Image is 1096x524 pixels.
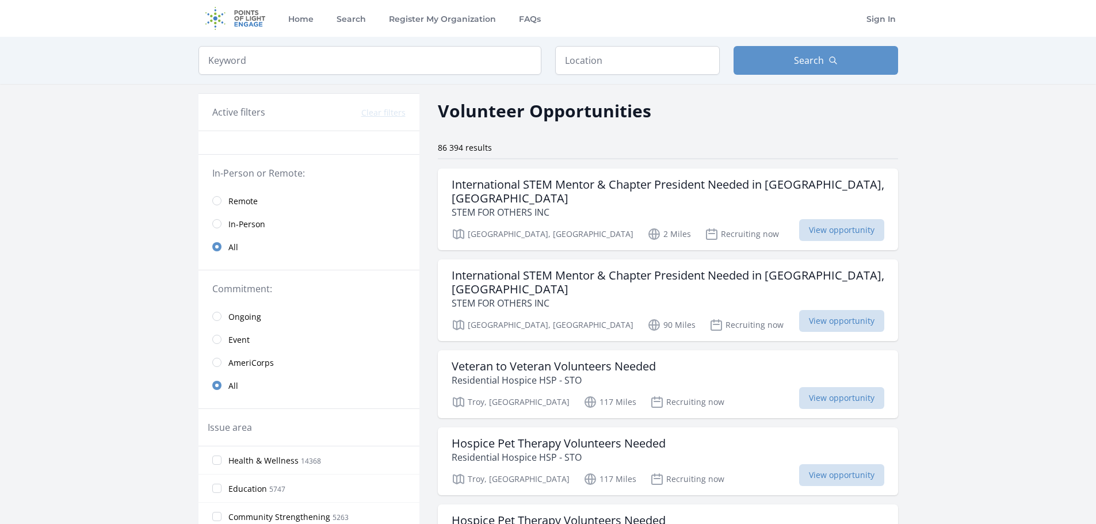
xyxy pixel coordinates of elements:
[208,420,252,434] legend: Issue area
[212,456,222,465] input: Health & Wellness 14368
[198,235,419,258] a: All
[583,395,636,409] p: 117 Miles
[647,227,691,241] p: 2 Miles
[438,350,898,418] a: Veteran to Veteran Volunteers Needed Residential Hospice HSP - STO Troy, [GEOGRAPHIC_DATA] 117 Mi...
[228,219,265,230] span: In-Person
[705,227,779,241] p: Recruiting now
[198,305,419,328] a: Ongoing
[452,359,656,373] h3: Veteran to Veteran Volunteers Needed
[212,105,265,119] h3: Active filters
[438,169,898,250] a: International STEM Mentor & Chapter President Needed in [GEOGRAPHIC_DATA], [GEOGRAPHIC_DATA] STEM...
[452,472,570,486] p: Troy, [GEOGRAPHIC_DATA]
[647,318,696,332] p: 90 Miles
[212,484,222,493] input: Education 5747
[650,395,724,409] p: Recruiting now
[228,242,238,253] span: All
[452,227,633,241] p: [GEOGRAPHIC_DATA], [GEOGRAPHIC_DATA]
[799,464,884,486] span: View opportunity
[228,357,274,369] span: AmeriCorps
[228,196,258,207] span: Remote
[228,380,238,392] span: All
[709,318,784,332] p: Recruiting now
[452,450,666,464] p: Residential Hospice HSP - STO
[452,318,633,332] p: [GEOGRAPHIC_DATA], [GEOGRAPHIC_DATA]
[799,219,884,241] span: View opportunity
[212,282,406,296] legend: Commitment:
[452,205,884,219] p: STEM FOR OTHERS INC
[198,212,419,235] a: In-Person
[452,178,884,205] h3: International STEM Mentor & Chapter President Needed in [GEOGRAPHIC_DATA], [GEOGRAPHIC_DATA]
[452,269,884,296] h3: International STEM Mentor & Chapter President Needed in [GEOGRAPHIC_DATA], [GEOGRAPHIC_DATA]
[301,456,321,466] span: 14368
[438,98,651,124] h2: Volunteer Opportunities
[438,427,898,495] a: Hospice Pet Therapy Volunteers Needed Residential Hospice HSP - STO Troy, [GEOGRAPHIC_DATA] 117 M...
[452,373,656,387] p: Residential Hospice HSP - STO
[452,296,884,310] p: STEM FOR OTHERS INC
[734,46,898,75] button: Search
[198,189,419,212] a: Remote
[212,512,222,521] input: Community Strengthening 5263
[583,472,636,486] p: 117 Miles
[799,310,884,332] span: View opportunity
[452,437,666,450] h3: Hospice Pet Therapy Volunteers Needed
[555,46,720,75] input: Location
[333,512,349,522] span: 5263
[198,351,419,374] a: AmeriCorps
[198,374,419,397] a: All
[650,472,724,486] p: Recruiting now
[212,166,406,180] legend: In-Person or Remote:
[361,107,406,118] button: Clear filters
[438,259,898,341] a: International STEM Mentor & Chapter President Needed in [GEOGRAPHIC_DATA], [GEOGRAPHIC_DATA] STEM...
[228,311,261,323] span: Ongoing
[438,142,492,153] span: 86 394 results
[799,387,884,409] span: View opportunity
[228,511,330,523] span: Community Strengthening
[452,395,570,409] p: Troy, [GEOGRAPHIC_DATA]
[794,53,824,67] span: Search
[228,483,267,495] span: Education
[198,328,419,351] a: Event
[198,46,541,75] input: Keyword
[269,484,285,494] span: 5747
[228,455,299,466] span: Health & Wellness
[228,334,250,346] span: Event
